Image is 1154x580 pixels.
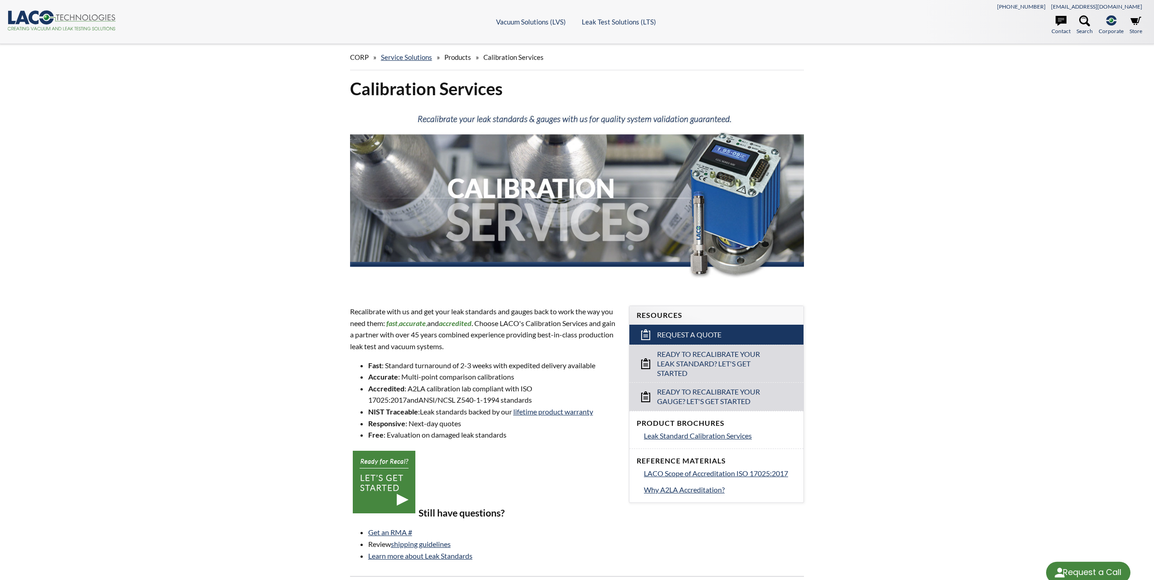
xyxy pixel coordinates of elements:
span: Ready to Recalibrate Your Gauge? Let's Get Started [657,387,779,406]
a: lifetime product warranty [513,407,593,416]
p: Recalibrate with us and get your leak standards and gauges back to work the way you need them: an... [350,306,618,352]
li: : Multi-point comparison calibrations [368,371,618,383]
a: Leak Test Solutions (LTS) [582,18,656,26]
a: Why A2LA Accreditation? [644,484,796,496]
em: fast [386,319,398,327]
span: Corporate [1099,27,1124,35]
a: LACO Scope of Accreditation ISO 17025:2017 [644,468,796,479]
a: Search [1076,15,1093,35]
span: LACO Scope of Accreditation ISO 17025:2017 [644,469,788,478]
li: : Standard turnaround of 2-3 weeks with expedited delivery available [368,360,618,371]
strong: Accredited [368,384,404,393]
li: : Next-day quotes [368,418,618,429]
span: ANSI/NCSL Z540-1-1994 [419,395,499,404]
a: Ready to Recalibrate Your Gauge? Let's Get Started [629,382,803,411]
li: : A2LA calibration lab compliant with standards [368,383,618,406]
a: Service Solutions [381,53,432,61]
img: CTA-lk-getstarted.png [350,448,419,517]
a: Store [1130,15,1142,35]
h1: Calibration Services [350,78,804,100]
a: [PHONE_NUMBER] [997,3,1046,10]
a: Vacuum Solutions (LVS) [496,18,566,26]
a: Request a Quote [629,325,803,345]
strong: Responsive [368,419,405,428]
a: shipping guidelines [391,540,451,548]
a: Get an RMA # [368,528,412,536]
span: , , [385,319,427,327]
div: » » » [350,44,804,70]
em: accredited [439,319,472,327]
span: L [420,407,424,416]
a: Contact [1052,15,1071,35]
strong: Accurate [368,372,398,381]
strong: Fast [368,361,382,370]
li: Review [368,538,618,550]
a: Leak Standard Calibration Services [644,430,796,442]
strong: Free [368,430,384,439]
a: Learn more about Leak Standards [368,551,472,560]
h4: Reference Materials [637,456,796,466]
img: Calibration Services header [350,107,804,289]
img: round button [1052,565,1067,580]
strong: NIST Traceable [368,407,418,416]
span: Products [444,53,471,61]
h4: Resources [637,311,796,320]
span: CORP [350,53,369,61]
span: Why A2LA Accreditation? [644,485,725,494]
li: : Evaluation on damaged leak standards [368,429,618,441]
a: Ready to Recalibrate Your Leak Standard? Let's Get Started [629,345,803,382]
em: accurate [399,319,426,327]
a: [EMAIL_ADDRESS][DOMAIN_NAME] [1051,3,1142,10]
h3: Still have questions? [350,448,618,520]
span: Leak Standard Calibration Services [644,431,752,440]
li: : eak standards backed by our [368,406,618,418]
h4: Product Brochures [637,419,796,428]
span: Ready to Recalibrate Your Leak Standard? Let's Get Started [657,350,779,378]
span: Calibration Services [483,53,544,61]
span: and [407,395,419,404]
span: Request a Quote [657,330,721,340]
